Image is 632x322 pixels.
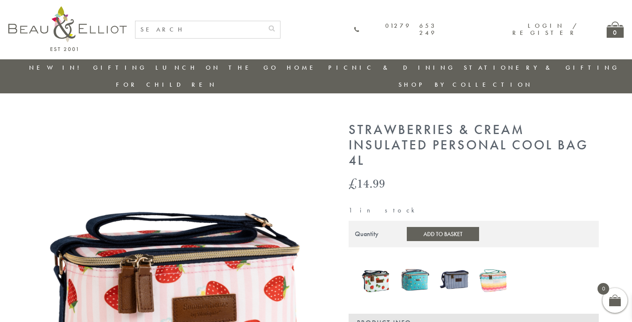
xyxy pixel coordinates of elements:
[354,22,437,37] a: 01279 653 249
[361,261,392,300] a: Strawberries & Cream Aqua Insulated Personal Cool Bag 4L
[349,175,385,192] bdi: 14.99
[439,260,470,301] a: Three Rivers Personal Cool Bag 4L
[478,261,509,299] img: Coconut Grove Personal Picnic Cool Bag 4L
[349,207,599,214] p: 1 in stock
[400,260,430,300] img: Confetti Personal Cool Bag 4L
[8,6,127,51] img: logo
[29,63,85,72] a: New in!
[328,63,455,72] a: Picnic & Dining
[607,22,624,38] a: 0
[135,21,263,38] input: SEARCH
[349,122,599,168] h1: Strawberries & Cream Insulated Personal Cool Bag 4L
[478,261,509,300] a: Coconut Grove Personal Picnic Cool Bag 4L
[407,227,479,241] button: Add to Basket
[287,63,320,72] a: Home
[464,63,620,72] a: Stationery & Gifting
[93,63,147,72] a: Gifting
[349,175,357,192] span: £
[439,260,470,300] img: Three Rivers Personal Cool Bag 4L
[598,283,609,295] span: 0
[155,63,278,72] a: Lunch On The Go
[116,80,217,89] a: For Children
[398,80,533,89] a: Shop by collection
[400,260,430,301] a: Confetti Personal Cool Bag 4L
[512,22,578,37] a: Login / Register
[355,230,379,238] div: Quantity
[361,261,392,298] img: Strawberries & Cream Aqua Insulated Personal Cool Bag 4L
